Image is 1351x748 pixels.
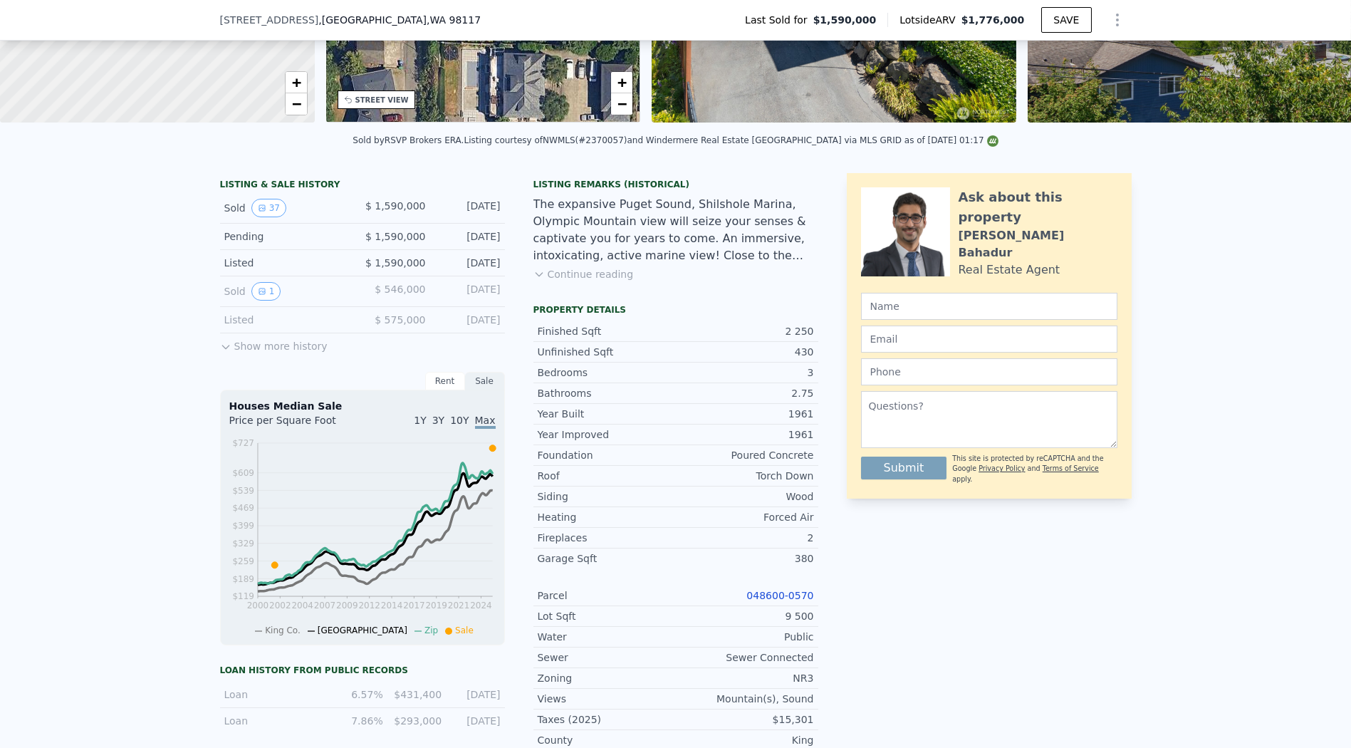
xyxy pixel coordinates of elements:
div: Torch Down [676,469,814,483]
a: Privacy Policy [979,464,1025,472]
tspan: 2021 [448,601,470,611]
div: 9 500 [676,609,814,623]
span: + [291,73,301,91]
div: 2 250 [676,324,814,338]
span: Max [475,415,496,429]
input: Email [861,326,1117,353]
tspan: $609 [232,468,254,478]
div: [DATE] [437,313,501,327]
div: Fireplaces [538,531,676,545]
img: NWMLS Logo [987,135,998,147]
div: 6.57% [333,687,382,702]
div: 2 [676,531,814,545]
span: $ 1,590,000 [365,200,426,212]
div: NR3 [676,671,814,685]
div: The expansive Puget Sound, Shilshole Marina, Olympic Mountain view will seize your senses & capti... [533,196,818,264]
div: Sold [224,199,351,217]
span: $1,776,000 [961,14,1025,26]
a: Terms of Service [1043,464,1099,472]
div: Finished Sqft [538,324,676,338]
div: Wood [676,489,814,504]
tspan: 2014 [380,601,402,611]
div: Public [676,630,814,644]
span: , [GEOGRAPHIC_DATA] [318,13,481,27]
div: Ask about this property [959,187,1117,227]
div: Rent [425,372,465,390]
div: Sold [224,282,351,301]
tspan: $539 [232,486,254,496]
tspan: 2000 [246,601,268,611]
span: $ 1,590,000 [365,257,426,269]
div: Listed [224,313,351,327]
div: Zoning [538,671,676,685]
div: Sewer Connected [676,650,814,665]
div: STREET VIEW [355,95,409,105]
span: Sale [455,625,474,635]
div: Pending [224,229,351,244]
div: [DATE] [437,229,501,244]
div: Bedrooms [538,365,676,380]
div: Listed [224,256,351,270]
div: Sale [465,372,505,390]
div: Sold by RSVP Brokers ERA . [353,135,464,145]
button: View historical data [251,282,281,301]
div: King [676,733,814,747]
span: , WA 98117 [427,14,481,26]
button: Show more history [220,333,328,353]
div: [DATE] [437,256,501,270]
div: Sewer [538,650,676,665]
input: Phone [861,358,1117,385]
span: Lotside ARV [899,13,961,27]
tspan: 2024 [470,601,492,611]
div: Year Improved [538,427,676,442]
div: Price per Square Foot [229,413,362,436]
span: 1Y [414,415,426,426]
span: 3Y [432,415,444,426]
div: Bathrooms [538,386,676,400]
span: $ 546,000 [375,284,425,295]
div: Year Built [538,407,676,421]
div: 380 [676,551,814,566]
div: Poured Concrete [676,448,814,462]
span: Zip [424,625,438,635]
tspan: 2017 [403,601,425,611]
div: [DATE] [437,282,501,301]
div: 7.86% [333,714,382,728]
div: $431,400 [392,687,442,702]
div: 1961 [676,427,814,442]
tspan: 2019 [425,601,447,611]
span: King Co. [265,625,301,635]
div: Heating [538,510,676,524]
span: [GEOGRAPHIC_DATA] [318,625,407,635]
a: Zoom out [611,93,632,115]
button: Continue reading [533,267,634,281]
tspan: 2004 [291,601,313,611]
span: − [617,95,627,113]
div: 1961 [676,407,814,421]
div: Houses Median Sale [229,399,496,413]
div: Loan [224,714,325,728]
button: View historical data [251,199,286,217]
span: Last Sold for [745,13,813,27]
button: Submit [861,457,947,479]
tspan: $329 [232,539,254,549]
tspan: $259 [232,556,254,566]
span: − [291,95,301,113]
a: Zoom in [611,72,632,93]
a: Zoom in [286,72,307,93]
input: Name [861,293,1117,320]
div: Mountain(s), Sound [676,692,814,706]
div: Real Estate Agent [959,261,1060,279]
button: Show Options [1103,6,1132,34]
span: 10Y [450,415,469,426]
div: Garage Sqft [538,551,676,566]
div: Taxes (2025) [538,712,676,727]
tspan: $189 [232,574,254,584]
button: SAVE [1041,7,1091,33]
div: Listing courtesy of NWMLS (#2370057) and Windermere Real Estate [GEOGRAPHIC_DATA] via MLS GRID as... [464,135,998,145]
span: $ 575,000 [375,314,425,326]
div: Roof [538,469,676,483]
div: Lot Sqft [538,609,676,623]
div: 2.75 [676,386,814,400]
span: $1,590,000 [813,13,877,27]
